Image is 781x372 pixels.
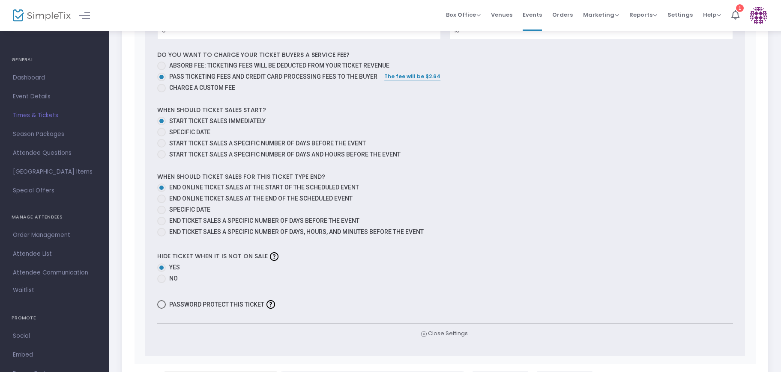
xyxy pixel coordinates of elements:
span: Close Settings [421,329,468,338]
h4: MANAGE ATTENDEES [12,209,98,226]
img: question-mark [270,252,278,261]
span: Help [703,11,721,19]
span: Marketing [583,11,619,19]
span: The fee will be $2.64 [384,73,440,80]
span: Box Office [446,11,481,19]
span: Order Management [13,230,96,241]
h4: PROMOTE [12,310,98,327]
span: Orders [552,4,573,26]
span: No [166,274,178,283]
span: Settings [667,4,693,26]
span: Events [523,4,542,26]
span: End online ticket sales at the start of the scheduled event [169,184,359,191]
span: Absorb fee: Ticketing fees will be deducted from your ticket revenue [169,62,389,69]
div: 1 [736,4,744,12]
label: When should ticket sales start? [157,106,266,115]
span: Reports [629,11,657,19]
label: Hide ticket when it is not on sale [157,250,281,263]
span: Start ticket sales immediately [169,118,266,124]
span: Yes [166,263,180,272]
span: Attendee List [13,248,96,260]
span: Times & Tickets [13,110,96,121]
span: Specific Date [169,206,210,213]
span: Social [13,331,96,342]
h4: GENERAL [12,51,98,68]
span: Dashboard [13,72,96,83]
span: Attendee Communication [13,267,96,278]
span: Start ticket sales a specific number of days before the event [169,140,366,147]
label: When should ticket sales for this ticket type end? [157,172,325,181]
span: [GEOGRAPHIC_DATA] Items [13,166,96,177]
span: Embed [13,349,96,360]
span: Password protect this ticket [169,299,264,310]
span: Start ticket sales a specific number of days and hours before the event [169,151,401,158]
span: Event Details [13,91,96,102]
span: Venues [491,4,512,26]
span: Special Offers [13,185,96,196]
span: Waitlist [13,286,34,295]
span: Specific Date [169,129,210,136]
span: Pass ticketing fees and credit card processing fees to the buyer [166,72,377,81]
label: Do you want to charge your ticket buyers a service fee? [157,50,350,59]
span: End ticket sales a specific number of days before the event [169,217,359,224]
span: Charge a custom fee [166,83,235,92]
span: End online ticket sales at the end of the scheduled event [169,195,353,202]
span: Season Packages [13,129,96,140]
img: question-mark [266,300,275,309]
span: Attendee Questions [13,148,96,159]
span: End ticket sales a specific number of days, hours, and minutes before the event [169,228,424,235]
